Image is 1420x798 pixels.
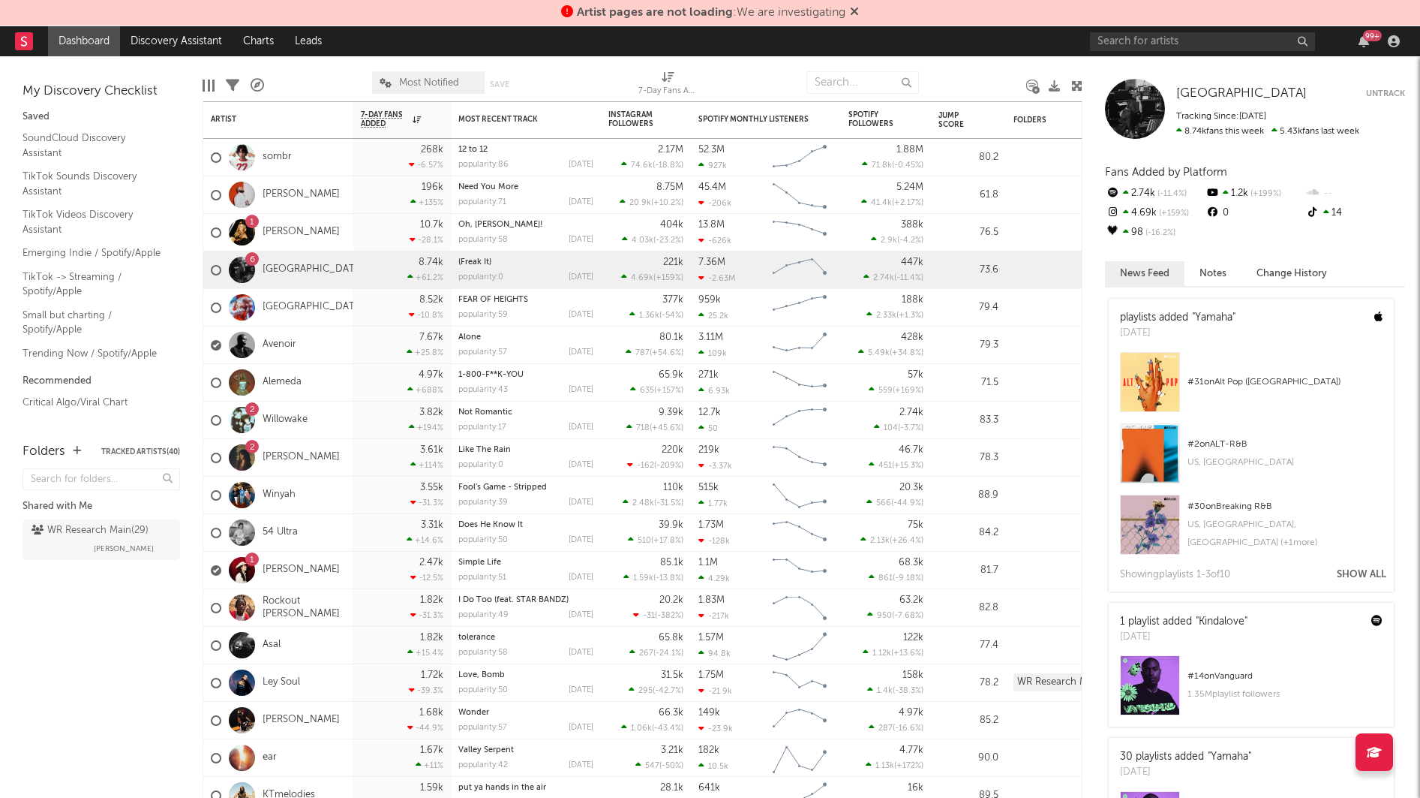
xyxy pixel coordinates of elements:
input: Search for artists [1090,32,1315,51]
button: 99+ [1358,35,1369,47]
a: TikTok Sounds Discovery Assistant [23,168,165,199]
span: -23.2 % [656,236,681,245]
a: Dashboard [48,26,120,56]
a: Rockout [PERSON_NAME] [263,595,346,621]
div: Instagram Followers [608,110,661,128]
div: 12.7k [698,408,721,417]
div: 25.2k [698,311,728,321]
div: [DATE] [569,498,593,507]
div: Spotify Followers [848,110,901,128]
span: 2.48k [632,499,654,507]
span: +15.3 % [894,462,921,470]
div: +194 % [409,423,443,432]
span: 20.9k [629,199,651,207]
div: 75k [908,520,923,530]
span: -44.9 % [893,499,921,507]
div: 45.4M [698,182,726,192]
span: 451 [878,462,892,470]
div: 4.69k [1105,203,1205,223]
span: +159 % [656,274,681,282]
a: #30onBreaking R&BUS, [GEOGRAPHIC_DATA], [GEOGRAPHIC_DATA] (+1more) [1109,495,1394,566]
svg: Chart title [766,251,833,289]
svg: Chart title [766,364,833,402]
a: Ley Soul [263,676,300,689]
div: # 14 on Vanguard [1187,667,1382,685]
span: 718 [636,424,650,432]
div: ( ) [862,160,923,170]
a: #2onALT-R&BUS, [GEOGRAPHIC_DATA] [1109,423,1394,495]
span: Artist pages are not loading [577,7,733,19]
div: popularity: 17 [458,423,506,432]
div: popularity: 59 [458,311,508,319]
div: 1.2k [1205,184,1304,203]
div: 83.3 [938,411,998,429]
svg: Chart title [766,439,833,477]
div: 10.7k [420,220,443,230]
div: 80.1k [659,333,683,342]
a: [PERSON_NAME] [263,564,340,577]
span: -11.4 % [896,274,921,282]
a: [PERSON_NAME] [263,188,340,201]
a: Wonder [458,709,489,717]
a: [PERSON_NAME] [263,714,340,727]
div: 388k [901,220,923,230]
div: [DATE] [1120,326,1235,341]
div: ( ) [869,460,923,470]
div: +114 % [410,460,443,470]
div: Need You More [458,183,593,191]
span: -31.5 % [656,499,681,507]
button: Untrack [1366,86,1405,101]
div: 515k [698,483,719,492]
div: 79.3 [938,336,998,354]
div: 428k [901,333,923,342]
div: 447k [901,257,923,267]
div: 7-Day Fans Added (7-Day Fans Added) [638,64,698,107]
span: +157 % [656,387,681,395]
span: 4.03k [632,236,653,245]
span: 2.33k [876,312,896,320]
div: +25.8 % [407,348,443,357]
span: 104 [884,424,898,432]
div: 219k [698,445,719,455]
span: 635 [640,387,654,395]
span: [GEOGRAPHIC_DATA] [1176,87,1307,100]
div: ( ) [860,535,923,545]
a: Fool's Game - Stripped [458,483,547,492]
span: +10.2 % [653,199,681,207]
div: ( ) [871,235,923,245]
div: -128k [698,536,730,546]
div: Most Recent Track [458,115,571,124]
a: (Freak It) [458,258,491,267]
div: +14.6 % [407,535,443,545]
a: Oh, [PERSON_NAME]! [458,221,543,229]
div: Artist [211,115,323,124]
div: 2.74k [899,408,923,417]
div: 221k [663,257,683,267]
a: Alone [458,333,481,342]
div: 80.2 [938,149,998,167]
button: Tracked Artists(40) [101,448,180,456]
span: : We are investigating [577,7,845,19]
div: ( ) [628,535,683,545]
a: Critical Algo/Viral Chart [23,394,165,411]
span: 2.74k [873,274,894,282]
a: [PERSON_NAME] [263,226,340,239]
span: 1.36k [639,312,659,320]
a: ear [263,751,277,764]
span: -4.2 % [899,236,921,245]
div: ( ) [866,310,923,320]
div: Saved [23,108,180,126]
span: Most Notified [399,78,459,88]
a: 54 Ultra [263,526,298,539]
div: 109k [698,348,727,358]
svg: Chart title [766,327,833,364]
a: WR Research Main(29)[PERSON_NAME] [23,519,180,560]
span: 41.4k [871,199,892,207]
svg: Chart title [766,402,833,439]
input: Search for folders... [23,468,180,490]
div: 377k [662,295,683,305]
svg: Chart title [766,214,833,251]
div: Alone [458,333,593,342]
div: 57k [908,370,923,380]
div: +135 % [410,197,443,207]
